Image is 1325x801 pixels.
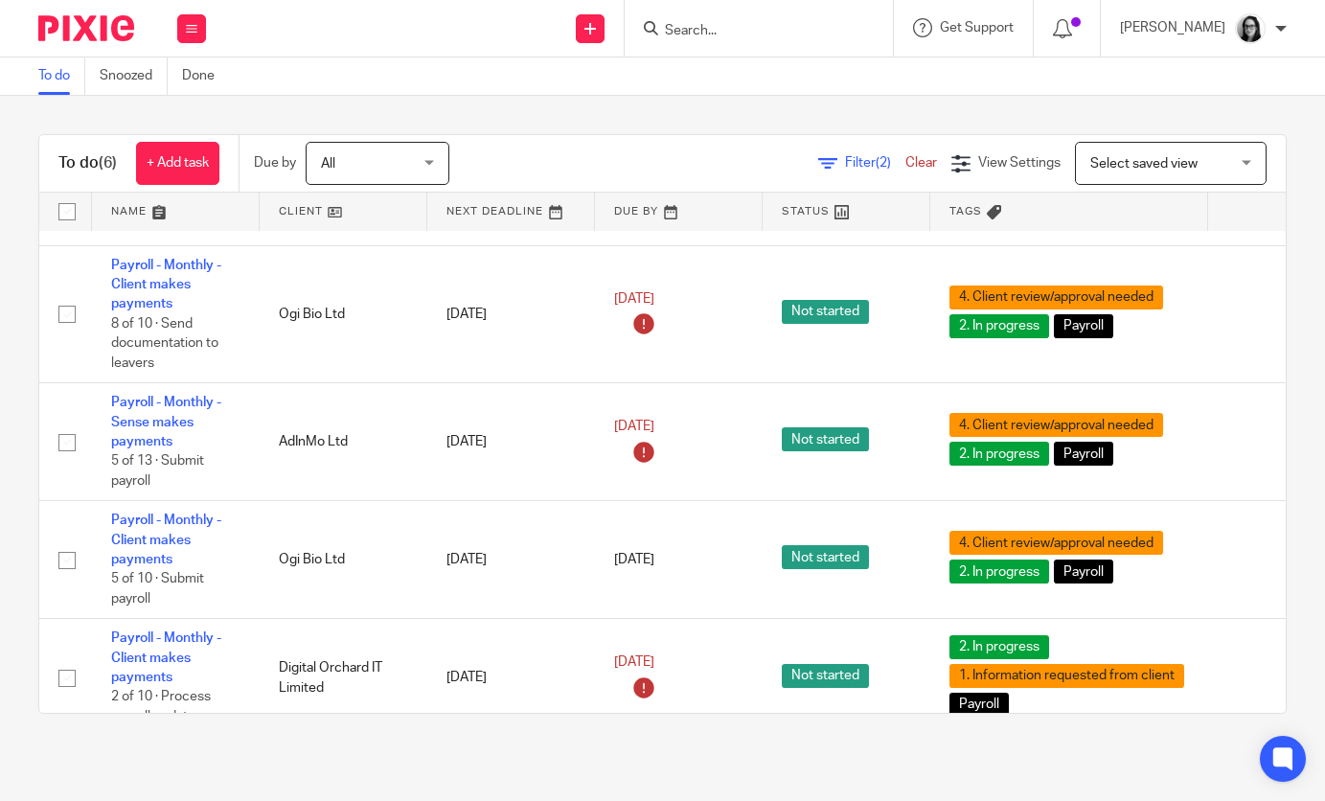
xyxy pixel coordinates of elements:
img: Profile%20photo.jpeg [1235,13,1266,44]
span: Select saved view [1090,157,1198,171]
td: [DATE] [427,245,595,383]
a: Payroll - Monthly - Client makes payments [111,631,221,684]
span: Payroll [1054,442,1113,466]
a: Clear [905,156,937,170]
span: 4. Client review/approval needed [949,413,1163,437]
td: Ogi Bio Ltd [260,501,427,619]
span: (6) [99,155,117,171]
span: 2. In progress [949,442,1049,466]
span: 2. In progress [949,635,1049,659]
td: Ogi Bio Ltd [260,245,427,383]
span: 2. In progress [949,314,1049,338]
a: Payroll - Monthly - Client makes payments [111,514,221,566]
span: Not started [782,300,869,324]
span: (2) [876,156,891,170]
span: [DATE] [614,655,654,669]
span: Payroll [1054,560,1113,584]
span: View Settings [978,156,1061,170]
a: Payroll - Monthly - Sense makes payments [111,396,221,448]
a: Done [182,57,229,95]
p: [PERSON_NAME] [1120,18,1225,37]
td: [DATE] [427,619,595,737]
span: Payroll [1054,314,1113,338]
input: Search [663,23,835,40]
h1: To do [58,153,117,173]
span: Not started [782,545,869,569]
span: 4. Client review/approval needed [949,286,1163,309]
a: + Add task [136,142,219,185]
img: Pixie [38,15,134,41]
span: 2. In progress [949,560,1049,584]
span: Payroll [949,693,1009,717]
p: Due by [254,153,296,172]
span: All [321,157,335,171]
span: 4. Client review/approval needed [949,531,1163,555]
span: 5 of 10 · Submit payroll [111,573,204,606]
span: Not started [782,427,869,451]
span: [DATE] [614,553,654,566]
span: [DATE] [614,420,654,433]
a: To do [38,57,85,95]
td: AdInMo Ltd [260,383,427,501]
span: Tags [949,206,982,217]
span: Not started [782,664,869,688]
td: [DATE] [427,383,595,501]
span: Get Support [940,21,1014,34]
span: 2 of 10 · Process payroll updates [111,691,211,724]
span: 1. Information requested from client [949,664,1184,688]
span: 5 of 13 · Submit payroll [111,454,204,488]
span: Filter [845,156,905,170]
a: Snoozed [100,57,168,95]
span: 8 of 10 · Send documentation to leavers [111,317,218,370]
span: [DATE] [614,292,654,306]
td: Digital Orchard IT Limited [260,619,427,737]
a: Payroll - Monthly - Client makes payments [111,259,221,311]
td: [DATE] [427,501,595,619]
